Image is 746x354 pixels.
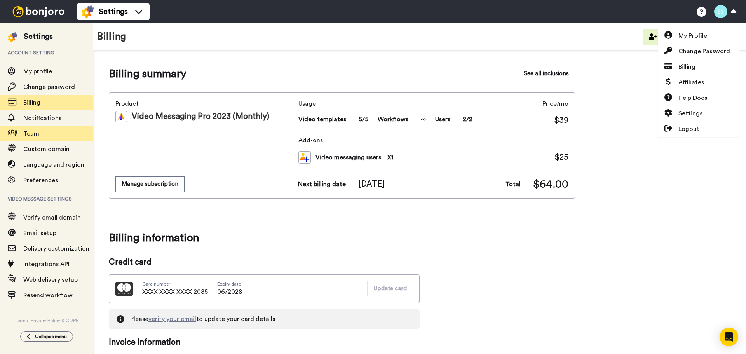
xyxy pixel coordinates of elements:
span: Web delivery setup [23,277,78,283]
span: Users [435,115,450,124]
span: Billing summary [109,66,186,82]
span: Verify email domain [23,214,81,221]
span: $ 25 [554,152,568,163]
button: Update card [367,281,413,296]
span: Affiliates [678,78,704,87]
img: settings-colored.svg [8,32,17,42]
span: Expiry date [217,281,242,287]
a: Change Password [658,44,740,59]
span: Resend workflow [23,292,73,298]
span: Please to update your card details [130,314,275,324]
div: Video Messaging Pro 2023 (Monthly) [115,111,295,122]
span: Card number [142,281,208,287]
div: Open Intercom Messenger [720,328,738,346]
span: Price/mo [542,99,568,108]
span: 06/2028 [217,287,242,296]
span: 5/5 [359,115,368,124]
span: My profile [23,68,52,75]
a: Logout [658,121,740,137]
span: Delivery customization [23,246,89,252]
span: $39 [554,115,568,126]
span: Next billing date [298,180,346,189]
span: 2/2 [463,115,472,124]
span: Team [23,131,39,137]
span: Settings [678,109,702,118]
span: Email setup [23,230,56,236]
h1: Billing [97,31,126,42]
span: Product [115,99,295,108]
span: Change Password [678,47,730,56]
span: Logout [678,124,699,134]
span: Help Docs [678,93,707,103]
a: Billing [658,59,740,75]
span: XXXX XXXX XXXX 2085 [142,287,208,296]
span: Notifications [23,115,61,121]
button: Collapse menu [20,331,73,342]
span: My Profile [678,31,707,40]
span: Workflows [378,115,408,124]
img: vm-color.svg [115,111,127,122]
span: Usage [298,99,472,108]
span: Settings [99,6,128,17]
span: Language and region [23,162,84,168]
a: My Profile [658,28,740,44]
a: Affiliates [658,75,740,90]
span: Add-ons [298,136,568,145]
span: Integrations API [23,261,70,267]
a: Settings [658,106,740,121]
span: ∞ [421,115,426,124]
img: bj-logo-header-white.svg [9,6,68,17]
span: X 1 [387,153,394,162]
button: Manage subscription [115,176,185,192]
button: See all inclusions [518,66,575,81]
a: See all inclusions [518,66,575,82]
span: Invoice information [109,337,420,348]
span: Custom domain [23,146,70,152]
span: Total [505,180,521,189]
span: Billing [678,62,695,71]
span: $64.00 [533,176,568,192]
span: Credit card [109,256,420,268]
div: Settings [24,31,53,42]
span: Billing [23,99,40,106]
span: Billing information [109,227,575,249]
span: Change password [23,84,75,90]
span: Collapse menu [35,333,67,340]
a: verify your email [148,316,196,322]
span: Video templates [298,115,346,124]
a: Help Docs [658,90,740,106]
button: Invite [643,29,681,45]
img: team-members.svg [298,151,311,164]
span: [DATE] [358,178,385,190]
span: Preferences [23,177,58,183]
img: settings-colored.svg [82,5,94,18]
span: Video messaging users [315,153,381,162]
